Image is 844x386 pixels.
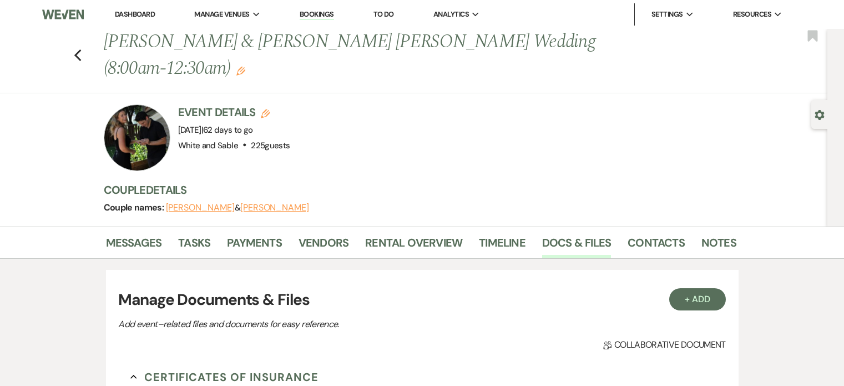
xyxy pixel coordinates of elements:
span: Analytics [433,9,469,20]
span: Collaborative document [603,338,725,352]
span: White and Sable [178,140,238,151]
span: 225 guests [251,140,290,151]
a: Bookings [300,9,334,20]
a: Timeline [479,234,525,258]
a: Messages [106,234,162,258]
a: Contacts [628,234,685,258]
h1: [PERSON_NAME] & [PERSON_NAME] [PERSON_NAME] Wedding (8:00am-12:30am) [104,29,601,82]
button: Certificates of Insurance [130,369,319,385]
a: Rental Overview [365,234,462,258]
span: 62 days to go [203,124,253,136]
a: Notes [701,234,736,258]
h3: Couple Details [104,182,725,198]
a: Vendors [299,234,348,258]
a: Tasks [178,234,210,258]
span: & [166,202,309,213]
h3: Event Details [178,104,290,120]
span: [DATE] [178,124,253,136]
a: Payments [227,234,282,258]
a: Docs & Files [542,234,611,258]
button: [PERSON_NAME] [166,203,235,212]
span: Couple names: [104,202,166,213]
button: [PERSON_NAME] [240,203,309,212]
span: | [201,124,253,136]
span: Manage Venues [194,9,249,20]
a: Dashboard [115,9,155,19]
button: Edit [236,66,245,76]
h3: Manage Documents & Files [118,288,725,312]
img: Weven Logo [42,3,84,26]
span: Settings [651,9,683,20]
span: Resources [733,9,771,20]
p: Add event–related files and documents for easy reference. [118,317,507,332]
button: + Add [669,288,726,310]
a: To Do [373,9,394,19]
button: Open lead details [815,109,825,119]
